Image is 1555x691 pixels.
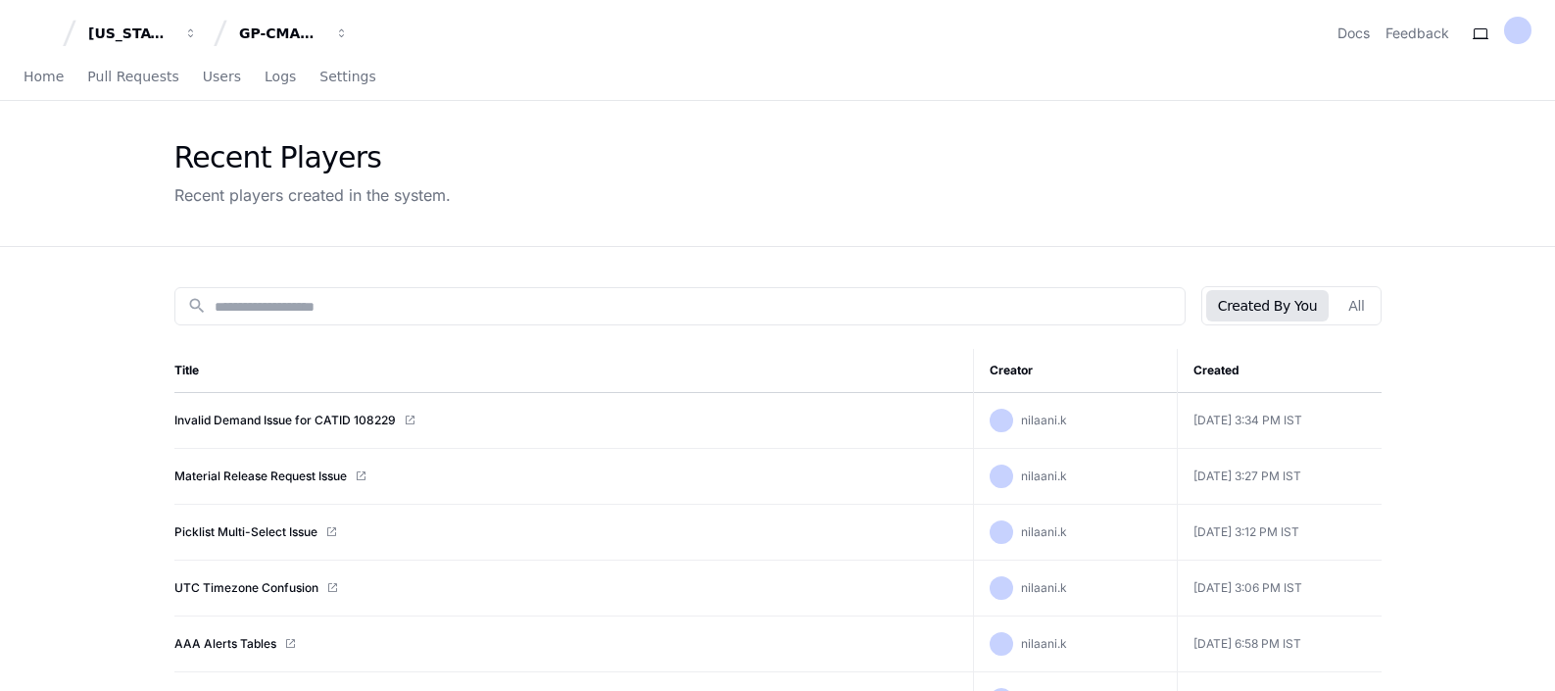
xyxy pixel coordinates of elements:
[174,183,451,207] div: Recent players created in the system.
[87,71,178,82] span: Pull Requests
[1178,617,1382,672] td: [DATE] 6:58 PM IST
[24,55,64,100] a: Home
[1337,24,1370,43] a: Docs
[174,524,317,540] a: Picklist Multi-Select Issue
[239,24,323,43] div: GP-CMAG-AS8
[174,349,974,393] th: Title
[174,580,318,596] a: UTC Timezone Confusion
[187,296,207,316] mat-icon: search
[1178,393,1382,449] td: [DATE] 3:34 PM IST
[1021,524,1067,539] span: nilaani.k
[174,413,396,428] a: Invalid Demand Issue for CATID 108229
[265,55,296,100] a: Logs
[319,71,375,82] span: Settings
[1385,24,1449,43] button: Feedback
[1021,413,1067,427] span: nilaani.k
[1178,505,1382,561] td: [DATE] 3:12 PM IST
[1206,290,1329,321] button: Created By You
[1021,636,1067,651] span: nilaani.k
[974,349,1178,393] th: Creator
[203,71,241,82] span: Users
[265,71,296,82] span: Logs
[231,16,357,51] button: GP-CMAG-AS8
[1178,561,1382,617] td: [DATE] 3:06 PM IST
[174,469,347,484] a: Material Release Request Issue
[319,55,375,100] a: Settings
[24,71,64,82] span: Home
[1021,469,1067,483] span: nilaani.k
[203,55,241,100] a: Users
[174,636,276,652] a: AAA Alerts Tables
[1178,449,1382,505] td: [DATE] 3:27 PM IST
[1178,349,1382,393] th: Created
[1021,580,1067,595] span: nilaani.k
[88,24,172,43] div: [US_STATE] Pacific
[1336,290,1376,321] button: All
[174,140,451,175] div: Recent Players
[87,55,178,100] a: Pull Requests
[80,16,206,51] button: [US_STATE] Pacific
